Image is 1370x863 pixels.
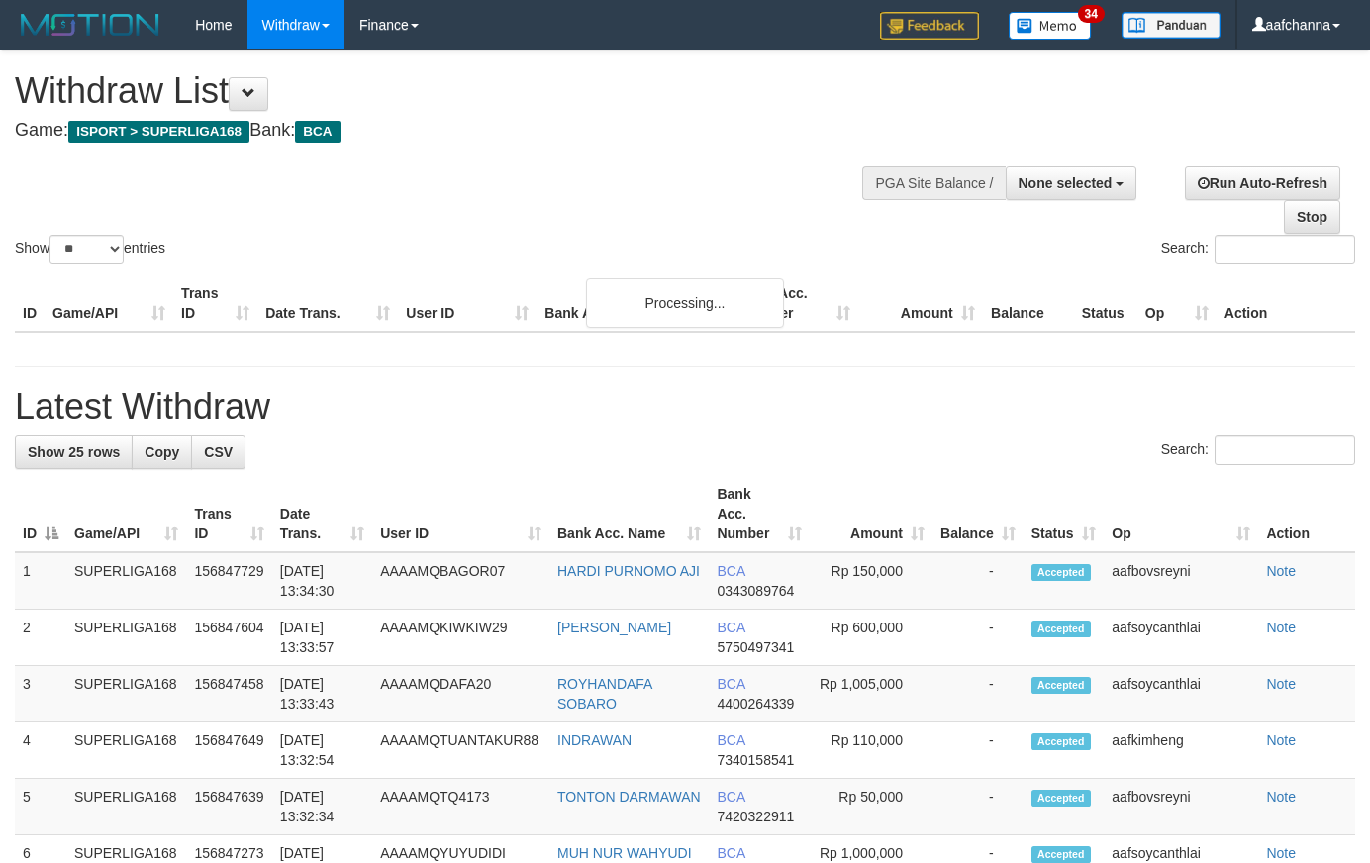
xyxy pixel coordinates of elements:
td: - [932,722,1024,779]
a: INDRAWAN [557,732,632,748]
span: Accepted [1031,846,1091,863]
td: [DATE] 13:33:57 [272,610,372,666]
label: Search: [1161,435,1355,465]
th: Game/API [45,275,173,332]
td: - [932,552,1024,610]
a: ROYHANDAFA SOBARO [557,676,652,712]
span: BCA [717,789,744,805]
td: 156847604 [186,610,271,666]
input: Search: [1215,435,1355,465]
span: BCA [295,121,340,143]
span: Accepted [1031,564,1091,581]
span: Accepted [1031,621,1091,637]
span: ISPORT > SUPERLIGA168 [68,121,249,143]
span: Copy 5750497341 to clipboard [717,639,794,655]
span: BCA [717,845,744,861]
a: CSV [191,435,245,469]
td: SUPERLIGA168 [66,610,186,666]
td: Rp 150,000 [810,552,932,610]
th: Status: activate to sort column ascending [1024,476,1105,552]
td: [DATE] 13:32:54 [272,722,372,779]
input: Search: [1215,235,1355,264]
span: Accepted [1031,790,1091,807]
th: Bank Acc. Name: activate to sort column ascending [549,476,709,552]
td: 156847649 [186,722,271,779]
th: Op [1137,275,1217,332]
img: panduan.png [1122,12,1221,39]
a: Copy [132,435,192,469]
h1: Withdraw List [15,71,894,111]
td: 4 [15,722,66,779]
span: BCA [717,620,744,635]
span: BCA [717,732,744,748]
a: Note [1266,563,1296,579]
td: 156847639 [186,779,271,835]
th: Date Trans.: activate to sort column ascending [272,476,372,552]
th: Trans ID [173,275,257,332]
td: Rp 50,000 [810,779,932,835]
span: Copy [145,444,179,460]
span: BCA [717,563,744,579]
th: Bank Acc. Number: activate to sort column ascending [709,476,810,552]
td: Rp 1,005,000 [810,666,932,722]
a: Stop [1284,200,1340,234]
a: HARDI PURNOMO AJI [557,563,700,579]
th: Balance [983,275,1074,332]
td: SUPERLIGA168 [66,779,186,835]
th: Game/API: activate to sort column ascending [66,476,186,552]
td: SUPERLIGA168 [66,552,186,610]
label: Show entries [15,235,165,264]
td: - [932,779,1024,835]
label: Search: [1161,235,1355,264]
th: Bank Acc. Name [537,275,733,332]
td: AAAAMQBAGOR07 [372,552,549,610]
th: Action [1217,275,1355,332]
td: Rp 110,000 [810,722,932,779]
h4: Game: Bank: [15,121,894,141]
span: Copy 7340158541 to clipboard [717,752,794,768]
th: Op: activate to sort column ascending [1104,476,1258,552]
img: Feedback.jpg [880,12,979,40]
td: 156847729 [186,552,271,610]
span: Accepted [1031,677,1091,694]
td: aafkimheng [1104,722,1258,779]
a: [PERSON_NAME] [557,620,671,635]
span: CSV [204,444,233,460]
th: Trans ID: activate to sort column ascending [186,476,271,552]
th: ID [15,275,45,332]
td: AAAAMQTUANTAKUR88 [372,722,549,779]
td: aafsoycanthlai [1104,666,1258,722]
td: aafsoycanthlai [1104,610,1258,666]
a: Note [1266,732,1296,748]
th: Date Trans. [257,275,398,332]
button: None selected [1006,166,1137,200]
a: Note [1266,789,1296,805]
td: Rp 600,000 [810,610,932,666]
div: PGA Site Balance / [862,166,1005,200]
a: Run Auto-Refresh [1185,166,1340,200]
th: Balance: activate to sort column ascending [932,476,1024,552]
td: - [932,666,1024,722]
td: aafbovsreyni [1104,552,1258,610]
span: Copy 7420322911 to clipboard [717,809,794,824]
img: Button%20Memo.svg [1009,12,1092,40]
span: 34 [1078,5,1105,23]
td: [DATE] 13:33:43 [272,666,372,722]
td: 2 [15,610,66,666]
td: AAAAMQDAFA20 [372,666,549,722]
th: Status [1074,275,1137,332]
td: - [932,610,1024,666]
th: Amount [858,275,983,332]
span: Show 25 rows [28,444,120,460]
td: 3 [15,666,66,722]
a: Note [1266,620,1296,635]
th: Bank Acc. Number [734,275,858,332]
span: Copy 4400264339 to clipboard [717,696,794,712]
a: Show 25 rows [15,435,133,469]
span: Accepted [1031,733,1091,750]
td: [DATE] 13:34:30 [272,552,372,610]
a: Note [1266,676,1296,692]
img: MOTION_logo.png [15,10,165,40]
a: Note [1266,845,1296,861]
a: MUH NUR WAHYUDI [557,845,692,861]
